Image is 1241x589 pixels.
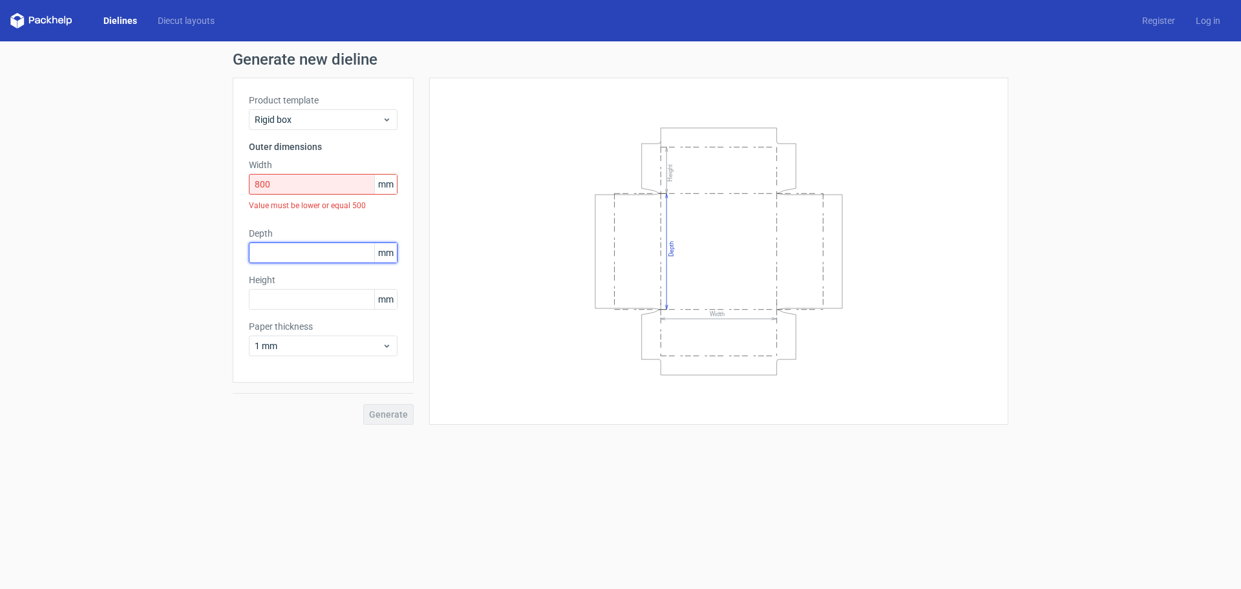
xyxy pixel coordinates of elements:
text: Depth [668,241,675,256]
label: Depth [249,227,398,240]
span: 1 mm [255,339,382,352]
text: Height [666,164,674,181]
span: mm [374,175,397,194]
span: mm [374,290,397,309]
a: Diecut layouts [147,14,225,27]
label: Height [249,273,398,286]
span: Rigid box [255,113,382,126]
text: Width [710,310,725,317]
a: Log in [1185,14,1231,27]
h3: Outer dimensions [249,140,398,153]
label: Width [249,158,398,171]
label: Product template [249,94,398,107]
span: mm [374,243,397,262]
a: Dielines [93,14,147,27]
div: Value must be lower or equal 500 [249,195,398,217]
h1: Generate new dieline [233,52,1008,67]
label: Paper thickness [249,320,398,333]
a: Register [1132,14,1185,27]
